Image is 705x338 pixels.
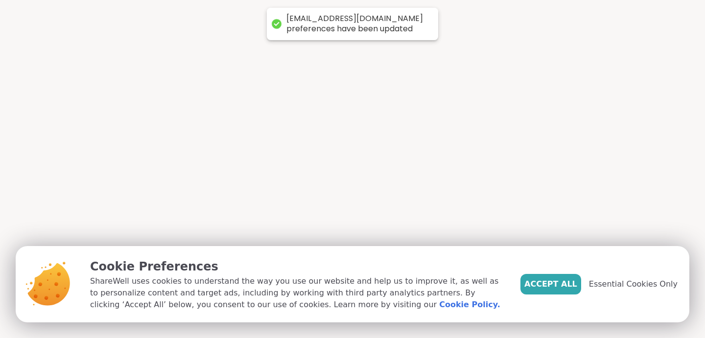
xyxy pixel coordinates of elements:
[524,278,577,290] span: Accept All
[439,299,500,311] a: Cookie Policy.
[90,258,505,275] p: Cookie Preferences
[520,274,581,294] button: Accept All
[90,275,505,311] p: ShareWell uses cookies to understand the way you use our website and help us to improve it, as we...
[286,14,428,34] div: [EMAIL_ADDRESS][DOMAIN_NAME] preferences have been updated
[589,278,678,290] span: Essential Cookies Only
